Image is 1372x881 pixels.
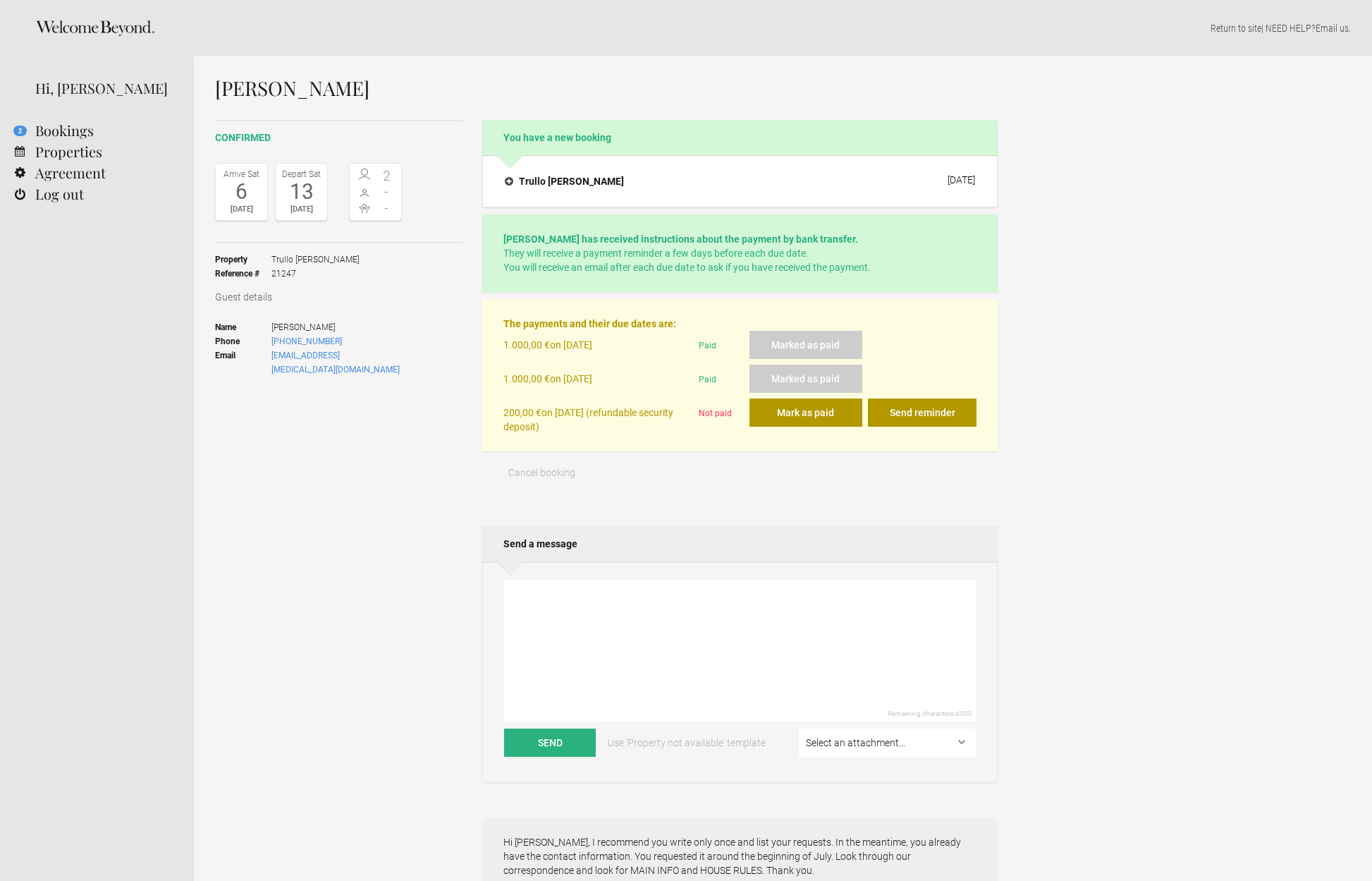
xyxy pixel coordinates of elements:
[749,365,863,393] button: Marked as paid
[35,78,173,99] div: Hi, [PERSON_NAME]
[482,526,998,561] h2: Send a message
[215,78,998,99] h1: [PERSON_NAME]
[376,201,398,215] span: -
[376,169,398,183] span: 2
[271,320,402,334] span: [PERSON_NAME]
[503,339,550,351] flynt-currency: 1.000,00 €
[868,399,976,427] button: Send reminder
[503,232,976,274] p: They will receive a payment reminder a few days before each due date. You will receive an email a...
[219,167,264,181] div: Arrive Sat
[749,399,863,427] button: Mark as paid
[215,253,271,267] strong: Property
[215,267,271,281] strong: Reference #
[482,458,601,487] button: Cancel booking
[503,399,692,434] div: on [DATE] (refundable security deposit)
[504,729,596,757] button: Send
[279,181,324,202] div: 13
[1211,23,1261,34] a: Return to site
[279,202,324,217] div: [DATE]
[693,331,749,365] div: Paid
[219,202,264,217] div: [DATE]
[503,373,550,384] flynt-currency: 1.000,00 €
[505,174,624,188] h4: Trullo [PERSON_NAME]
[215,21,1351,35] p: | NEED HELP? .
[494,166,986,196] button: Trullo [PERSON_NAME] [DATE]
[508,467,575,478] span: Cancel booking
[215,320,271,334] strong: Name
[215,334,271,348] strong: Phone
[271,336,342,346] a: [PHONE_NUMBER]
[1316,23,1349,34] a: Email us
[13,126,27,136] flynt-notification-badge: 2
[482,120,998,155] h2: You have a new booking
[503,233,858,245] strong: [PERSON_NAME] has received instructions about the payment by bank transfer.
[215,348,271,377] strong: Email
[279,167,324,181] div: Depart Sat
[693,399,749,434] div: Not paid
[948,174,975,186] div: [DATE]
[503,318,676,329] strong: The payments and their due dates are:
[376,185,398,199] span: -
[598,729,776,757] a: Use 'Property not available' template
[503,365,692,399] div: on [DATE]
[749,331,863,359] button: Marked as paid
[215,130,463,145] h2: confirmed
[271,267,360,281] span: 21247
[503,331,692,365] div: on [DATE]
[271,351,400,375] a: [EMAIL_ADDRESS][MEDICAL_DATA][DOMAIN_NAME]
[693,365,749,399] div: Paid
[219,181,264,202] div: 6
[271,253,360,267] span: Trullo [PERSON_NAME]
[503,407,541,418] flynt-currency: 200,00 €
[215,290,463,304] h3: Guest details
